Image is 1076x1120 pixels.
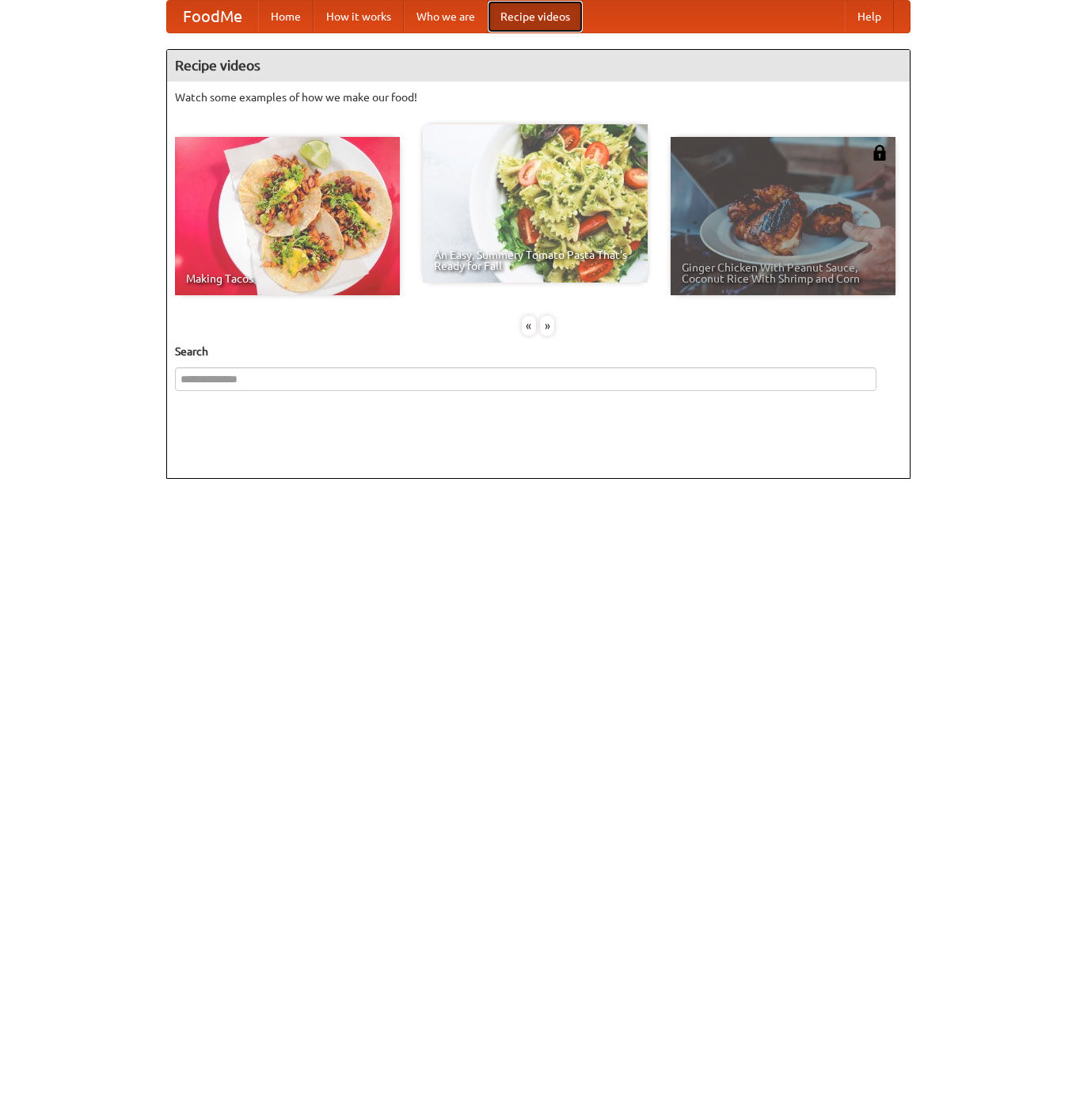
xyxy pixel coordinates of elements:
a: Help [845,1,894,32]
span: An Easy, Summery Tomato Pasta That's Ready for Fall [434,249,637,271]
h5: Search [175,344,902,359]
a: How it works [314,1,404,32]
span: Making Tacos [186,273,389,284]
a: Who we are [404,1,488,32]
a: FoodMe [167,1,258,32]
div: » [540,316,554,336]
p: Watch some examples of how we make our food! [175,89,902,105]
img: 483408.png [872,145,888,161]
h4: Recipe videos [167,50,910,82]
div: « [522,316,536,336]
a: Making Tacos [175,137,400,295]
a: An Easy, Summery Tomato Pasta That's Ready for Fall [423,124,648,283]
a: Recipe videos [488,1,583,32]
a: Home [258,1,314,32]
